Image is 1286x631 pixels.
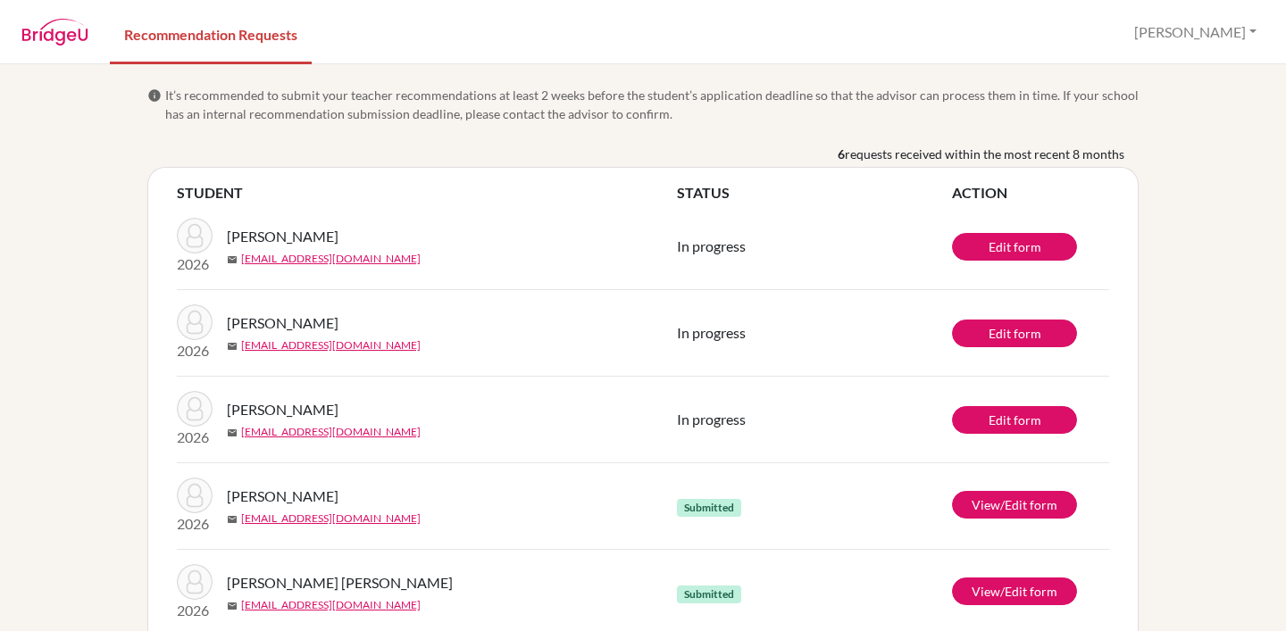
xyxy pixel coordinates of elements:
span: mail [227,428,238,438]
th: ACTION [952,182,1109,203]
span: [PERSON_NAME] [227,226,338,247]
a: [EMAIL_ADDRESS][DOMAIN_NAME] [241,597,421,613]
span: requests received within the most recent 8 months [845,145,1124,163]
span: [PERSON_NAME] [227,486,338,507]
img: Belkeziz, Kenza [177,391,213,427]
span: Submitted [677,585,741,603]
span: [PERSON_NAME] [PERSON_NAME] [227,572,453,594]
img: BridgeU logo [21,19,88,46]
span: mail [227,601,238,611]
span: In progress [677,411,746,428]
p: 2026 [177,513,213,535]
span: info [147,88,162,103]
span: mail [227,341,238,352]
th: STUDENT [177,182,677,203]
span: [PERSON_NAME] [227,399,338,420]
button: [PERSON_NAME] [1126,15,1265,49]
img: Woodall, Laura [177,477,213,513]
th: STATUS [677,182,952,203]
span: [PERSON_NAME] [227,312,338,334]
a: [EMAIL_ADDRESS][DOMAIN_NAME] [241,511,421,527]
b: 6 [838,145,845,163]
span: mail [227,254,238,265]
a: Edit form [952,406,1077,434]
p: 2026 [177,253,213,275]
span: mail [227,514,238,525]
a: View/Edit form [952,577,1077,605]
img: Moret, Kirill [177,304,213,340]
a: [EMAIL_ADDRESS][DOMAIN_NAME] [241,251,421,267]
a: View/Edit form [952,491,1077,519]
span: In progress [677,237,746,254]
p: 2026 [177,427,213,448]
img: Nangia, Vyom Vinay [177,564,213,600]
a: Recommendation Requests [110,3,312,64]
p: 2026 [177,340,213,361]
span: In progress [677,324,746,341]
span: It’s recommended to submit your teacher recommendations at least 2 weeks before the student’s app... [165,86,1139,123]
a: [EMAIL_ADDRESS][DOMAIN_NAME] [241,424,421,440]
img: Benamour, Ryan [177,218,213,253]
span: Submitted [677,499,741,517]
a: Edit form [952,233,1077,261]
a: [EMAIL_ADDRESS][DOMAIN_NAME] [241,337,421,353]
a: Edit form [952,320,1077,347]
p: 2026 [177,600,213,621]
